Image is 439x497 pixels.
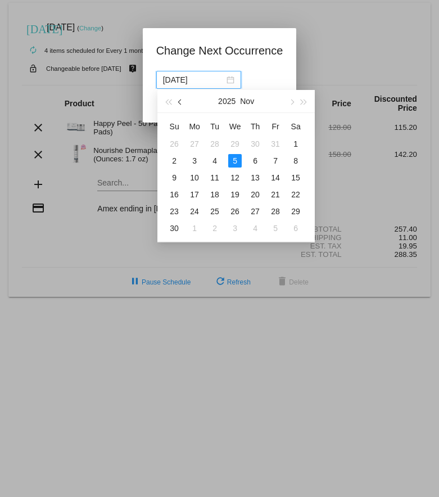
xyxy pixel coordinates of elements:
[168,171,181,184] div: 9
[228,171,242,184] div: 12
[205,203,225,220] td: 11/25/2025
[265,118,286,135] th: Fri
[205,186,225,203] td: 11/18/2025
[289,154,302,168] div: 8
[205,152,225,169] td: 11/4/2025
[265,135,286,152] td: 10/31/2025
[286,203,306,220] td: 11/29/2025
[208,222,221,235] div: 2
[164,186,184,203] td: 11/16/2025
[188,188,201,201] div: 17
[208,188,221,201] div: 18
[298,90,310,112] button: Next year (Control + right)
[265,152,286,169] td: 11/7/2025
[269,154,282,168] div: 7
[285,90,297,112] button: Next month (PageDown)
[168,188,181,201] div: 16
[184,186,205,203] td: 11/17/2025
[245,203,265,220] td: 11/27/2025
[286,118,306,135] th: Sat
[184,220,205,237] td: 12/1/2025
[269,205,282,218] div: 28
[286,135,306,152] td: 11/1/2025
[289,188,302,201] div: 22
[228,188,242,201] div: 19
[208,205,221,218] div: 25
[245,135,265,152] td: 10/30/2025
[225,152,245,169] td: 11/5/2025
[269,222,282,235] div: 5
[265,186,286,203] td: 11/21/2025
[245,152,265,169] td: 11/6/2025
[286,169,306,186] td: 11/15/2025
[188,137,201,151] div: 27
[205,135,225,152] td: 10/28/2025
[164,152,184,169] td: 11/2/2025
[168,222,181,235] div: 30
[245,169,265,186] td: 11/13/2025
[289,205,302,218] div: 29
[156,96,206,116] button: Update
[269,171,282,184] div: 14
[184,135,205,152] td: 10/27/2025
[225,203,245,220] td: 11/26/2025
[184,118,205,135] th: Mon
[188,154,201,168] div: 3
[248,205,262,218] div: 27
[245,118,265,135] th: Thu
[205,118,225,135] th: Tue
[168,137,181,151] div: 26
[188,171,201,184] div: 10
[188,222,201,235] div: 1
[289,137,302,151] div: 1
[228,222,242,235] div: 3
[208,137,221,151] div: 28
[184,152,205,169] td: 11/3/2025
[286,220,306,237] td: 12/6/2025
[228,137,242,151] div: 29
[208,154,221,168] div: 4
[164,118,184,135] th: Sun
[163,74,224,86] input: Select date
[240,90,254,112] button: Nov
[205,220,225,237] td: 12/2/2025
[208,171,221,184] div: 11
[265,220,286,237] td: 12/5/2025
[286,186,306,203] td: 11/22/2025
[205,169,225,186] td: 11/11/2025
[164,203,184,220] td: 11/23/2025
[225,186,245,203] td: 11/19/2025
[225,169,245,186] td: 11/12/2025
[184,203,205,220] td: 11/24/2025
[265,169,286,186] td: 11/14/2025
[289,222,302,235] div: 6
[248,188,262,201] div: 20
[248,222,262,235] div: 4
[225,220,245,237] td: 12/3/2025
[184,169,205,186] td: 11/10/2025
[265,203,286,220] td: 11/28/2025
[164,220,184,237] td: 11/30/2025
[248,137,262,151] div: 30
[164,135,184,152] td: 10/26/2025
[228,205,242,218] div: 26
[188,205,201,218] div: 24
[269,188,282,201] div: 21
[162,90,174,112] button: Last year (Control + left)
[245,186,265,203] td: 11/20/2025
[164,169,184,186] td: 11/9/2025
[286,152,306,169] td: 11/8/2025
[228,154,242,168] div: 5
[248,154,262,168] div: 6
[289,171,302,184] div: 15
[156,42,283,60] h1: Change Next Occurrence
[168,154,181,168] div: 2
[218,90,236,112] button: 2025
[175,90,187,112] button: Previous month (PageUp)
[245,220,265,237] td: 12/4/2025
[248,171,262,184] div: 13
[168,205,181,218] div: 23
[225,135,245,152] td: 10/29/2025
[225,118,245,135] th: Wed
[269,137,282,151] div: 31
